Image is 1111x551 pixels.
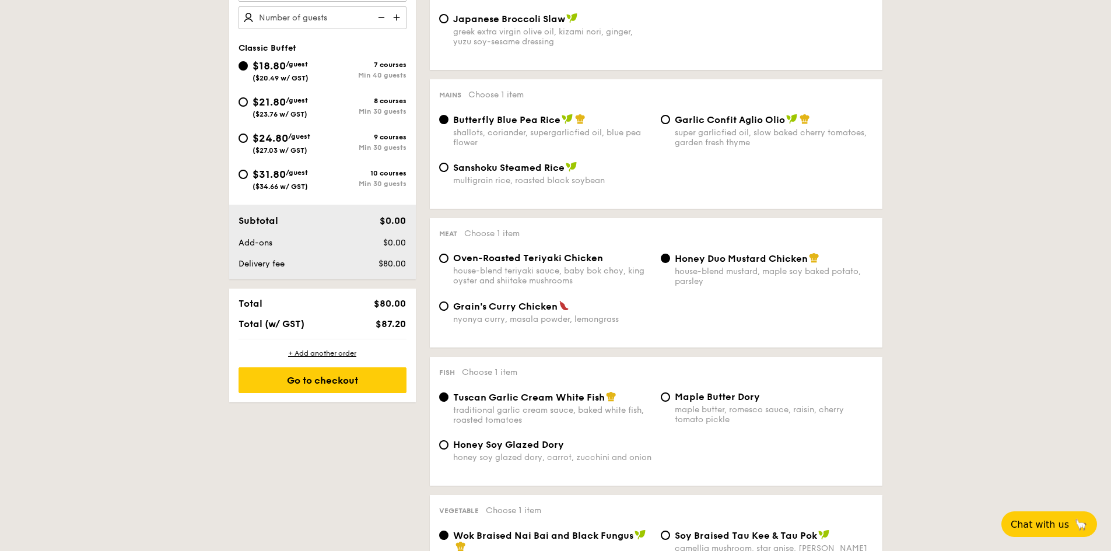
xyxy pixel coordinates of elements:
div: 8 courses [323,97,406,105]
span: Choose 1 item [468,90,524,100]
img: icon-vegan.f8ff3823.svg [566,162,577,172]
span: Tuscan Garlic Cream White Fish [453,392,605,403]
input: Number of guests [239,6,406,29]
span: Honey Duo Mustard Chicken [675,253,808,264]
span: Japanese Broccoli Slaw [453,13,565,24]
span: $18.80 [253,59,286,72]
input: ⁠Soy Braised Tau Kee & Tau Pokcamellia mushroom, star anise, [PERSON_NAME] [661,531,670,540]
input: Grain's Curry Chickennyonya curry, masala powder, lemongrass [439,301,448,311]
img: icon-chef-hat.a58ddaea.svg [809,252,819,263]
span: /guest [286,60,308,68]
input: Wok Braised Nai Bai and Black Fungussuperior mushroom oyster soy sauce, crunchy black fungus, poa... [439,531,448,540]
img: icon-vegan.f8ff3823.svg [562,114,573,124]
span: /guest [286,96,308,104]
span: 🦙 [1074,518,1088,531]
span: $31.80 [253,168,286,181]
span: Subtotal [239,215,278,226]
span: Sanshoku Steamed Rice [453,162,565,173]
span: ($23.76 w/ GST) [253,110,307,118]
img: icon-reduce.1d2dbef1.svg [371,6,389,29]
span: /guest [286,169,308,177]
div: Min 30 guests [323,107,406,115]
span: Mains [439,91,461,99]
img: icon-chef-hat.a58ddaea.svg [606,391,616,402]
span: Fish [439,368,455,377]
span: $21.80 [253,96,286,108]
span: Delivery fee [239,259,285,269]
span: ($27.03 w/ GST) [253,146,307,155]
div: 7 courses [323,61,406,69]
input: Honey Duo Mustard Chickenhouse-blend mustard, maple soy baked potato, parsley [661,254,670,263]
input: Sanshoku Steamed Ricemultigrain rice, roasted black soybean [439,163,448,172]
span: $0.00 [380,215,406,226]
div: honey soy glazed dory, carrot, zucchini and onion [453,452,651,462]
input: $31.80/guest($34.66 w/ GST)10 coursesMin 30 guests [239,170,248,179]
img: icon-vegan.f8ff3823.svg [818,529,830,540]
span: Garlic Confit Aglio Olio [675,114,785,125]
img: icon-spicy.37a8142b.svg [559,300,569,311]
div: + Add another order [239,349,406,358]
span: Vegetable [439,507,479,515]
div: house-blend mustard, maple soy baked potato, parsley [675,266,873,286]
span: $24.80 [253,132,288,145]
input: Honey Soy Glazed Doryhoney soy glazed dory, carrot, zucchini and onion [439,440,448,450]
span: ⁠Soy Braised Tau Kee & Tau Pok [675,530,817,541]
span: Choose 1 item [486,506,541,515]
span: $80.00 [378,259,406,269]
input: Butterfly Blue Pea Riceshallots, coriander, supergarlicfied oil, blue pea flower [439,115,448,124]
span: Maple Butter Dory [675,391,760,402]
input: Garlic Confit Aglio Oliosuper garlicfied oil, slow baked cherry tomatoes, garden fresh thyme [661,115,670,124]
input: Japanese Broccoli Slawgreek extra virgin olive oil, kizami nori, ginger, yuzu soy-sesame dressing [439,14,448,23]
span: Total [239,298,262,309]
img: icon-vegan.f8ff3823.svg [786,114,798,124]
div: traditional garlic cream sauce, baked white fish, roasted tomatoes [453,405,651,425]
input: $24.80/guest($27.03 w/ GST)9 coursesMin 30 guests [239,134,248,143]
span: Total (w/ GST) [239,318,304,329]
span: Grain's Curry Chicken [453,301,558,312]
div: Min 30 guests [323,143,406,152]
input: Maple Butter Dorymaple butter, romesco sauce, raisin, cherry tomato pickle [661,392,670,402]
div: 9 courses [323,133,406,141]
div: shallots, coriander, supergarlicfied oil, blue pea flower [453,128,651,148]
div: multigrain rice, roasted black soybean [453,176,651,185]
span: Meat [439,230,457,238]
span: Wok Braised Nai Bai and Black Fungus [453,530,633,541]
span: Honey Soy Glazed Dory [453,439,564,450]
input: Tuscan Garlic Cream White Fishtraditional garlic cream sauce, baked white fish, roasted tomatoes [439,392,448,402]
input: Oven-Roasted Teriyaki Chickenhouse-blend teriyaki sauce, baby bok choy, king oyster and shiitake ... [439,254,448,263]
span: ($20.49 w/ GST) [253,74,309,82]
span: Add-ons [239,238,272,248]
div: super garlicfied oil, slow baked cherry tomatoes, garden fresh thyme [675,128,873,148]
img: icon-chef-hat.a58ddaea.svg [575,114,586,124]
span: $87.20 [376,318,406,329]
img: icon-chef-hat.a58ddaea.svg [800,114,810,124]
img: icon-vegan.f8ff3823.svg [635,529,646,540]
img: icon-vegan.f8ff3823.svg [566,13,578,23]
div: Min 30 guests [323,180,406,188]
span: Classic Buffet [239,43,296,53]
input: $18.80/guest($20.49 w/ GST)7 coursesMin 40 guests [239,61,248,71]
div: Go to checkout [239,367,406,393]
span: /guest [288,132,310,141]
div: greek extra virgin olive oil, kizami nori, ginger, yuzu soy-sesame dressing [453,27,651,47]
div: 10 courses [323,169,406,177]
div: house-blend teriyaki sauce, baby bok choy, king oyster and shiitake mushrooms [453,266,651,286]
img: icon-add.58712e84.svg [389,6,406,29]
span: Chat with us [1011,519,1069,530]
div: maple butter, romesco sauce, raisin, cherry tomato pickle [675,405,873,424]
span: Choose 1 item [462,367,517,377]
span: $80.00 [374,298,406,309]
span: Choose 1 item [464,229,520,238]
button: Chat with us🦙 [1001,511,1097,537]
input: $21.80/guest($23.76 w/ GST)8 coursesMin 30 guests [239,97,248,107]
span: ($34.66 w/ GST) [253,183,308,191]
div: nyonya curry, masala powder, lemongrass [453,314,651,324]
span: $0.00 [383,238,406,248]
div: Min 40 guests [323,71,406,79]
span: Oven-Roasted Teriyaki Chicken [453,252,603,264]
span: Butterfly Blue Pea Rice [453,114,560,125]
